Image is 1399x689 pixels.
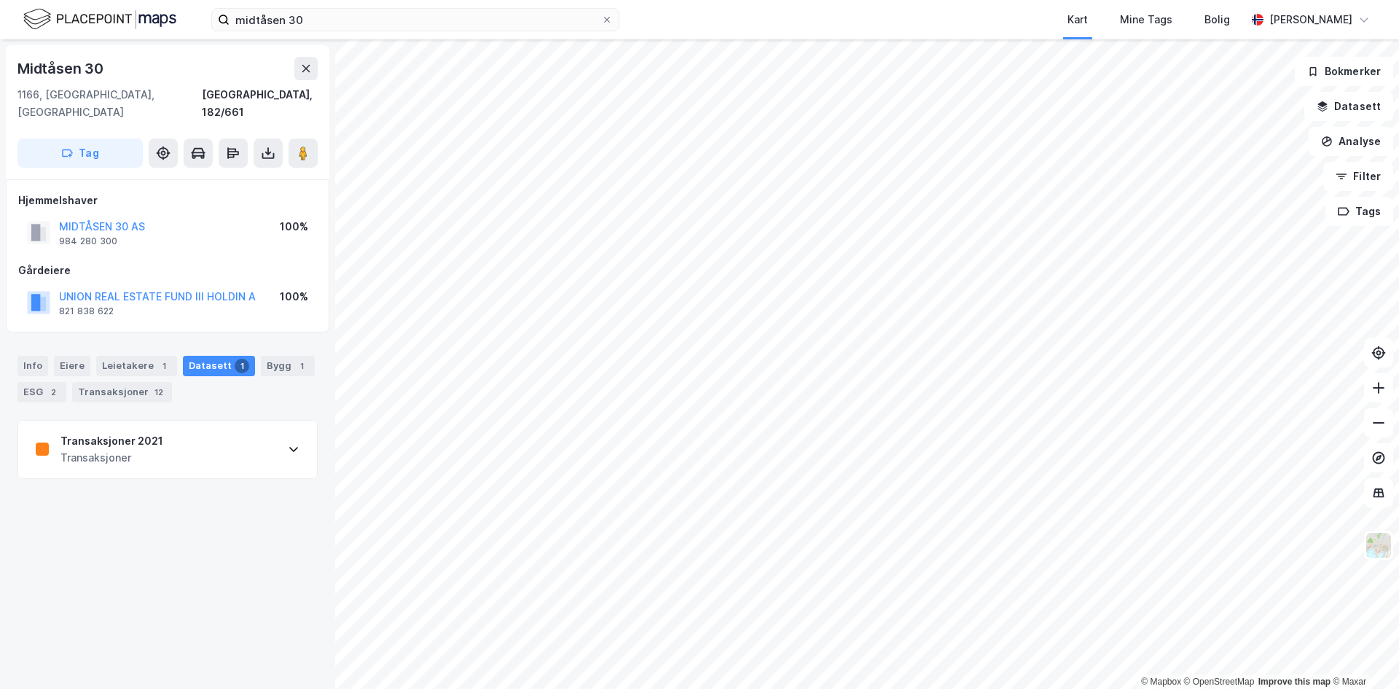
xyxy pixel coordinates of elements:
[23,7,176,32] img: logo.f888ab2527a4732fd821a326f86c7f29.svg
[17,356,48,376] div: Info
[230,9,601,31] input: Søk på adresse, matrikkel, gårdeiere, leietakere eller personer
[60,432,163,450] div: Transaksjoner 2021
[202,86,318,121] div: [GEOGRAPHIC_DATA], 182/661
[294,359,309,373] div: 1
[261,356,315,376] div: Bygg
[1258,677,1331,687] a: Improve this map
[157,359,171,373] div: 1
[1184,677,1255,687] a: OpenStreetMap
[1295,57,1393,86] button: Bokmerker
[59,305,114,317] div: 821 838 622
[1269,11,1352,28] div: [PERSON_NAME]
[1120,11,1172,28] div: Mine Tags
[46,385,60,400] div: 2
[17,139,143,168] button: Tag
[1326,619,1399,689] iframe: Chat Widget
[17,382,66,402] div: ESG
[280,218,308,235] div: 100%
[60,449,163,467] div: Transaksjoner
[1304,92,1393,121] button: Datasett
[1326,619,1399,689] div: Kontrollprogram for chat
[1323,162,1393,191] button: Filter
[1365,532,1392,559] img: Z
[1204,11,1230,28] div: Bolig
[1309,127,1393,156] button: Analyse
[18,192,317,209] div: Hjemmelshaver
[54,356,90,376] div: Eiere
[152,385,166,400] div: 12
[96,356,177,376] div: Leietakere
[183,356,255,376] div: Datasett
[59,235,117,247] div: 984 280 300
[235,359,249,373] div: 1
[72,382,172,402] div: Transaksjoner
[17,86,202,121] div: 1166, [GEOGRAPHIC_DATA], [GEOGRAPHIC_DATA]
[1325,197,1393,226] button: Tags
[17,57,106,80] div: Midtåsen 30
[18,262,317,279] div: Gårdeiere
[1067,11,1088,28] div: Kart
[1141,677,1181,687] a: Mapbox
[280,288,308,305] div: 100%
